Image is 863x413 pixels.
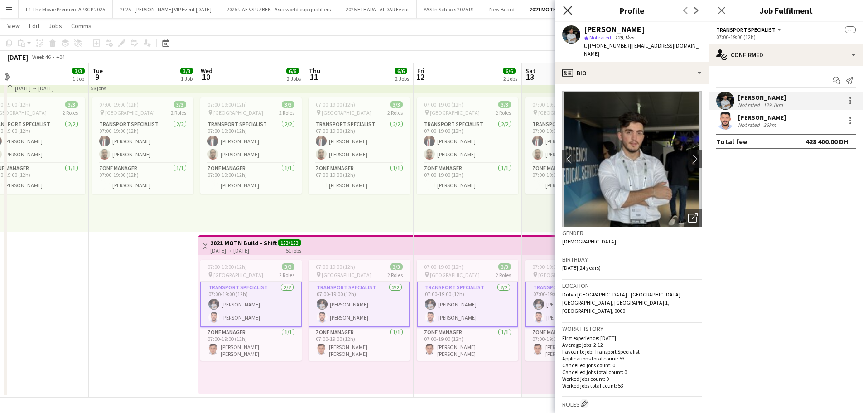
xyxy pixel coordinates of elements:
span: Comms [71,22,92,30]
a: Edit [25,20,43,32]
app-card-role: Zone Manager1/107:00-19:00 (12h)[PERSON_NAME] [417,163,518,194]
p: Average jobs: 2.12 [562,341,702,348]
div: [PERSON_NAME] [738,113,786,121]
span: 07:00-19:00 (12h) [532,263,572,270]
h3: Birthday [562,255,702,263]
div: [DATE] [7,53,28,62]
span: 3/3 [282,101,294,108]
app-card-role: Transport Specialist2/207:00-19:00 (12h)[PERSON_NAME][PERSON_NAME] [417,282,518,327]
div: 129.1km [762,102,785,108]
span: Fri [417,67,424,75]
div: [DATE] → [DATE] [15,85,82,92]
span: 12 [416,72,424,82]
span: 2 Roles [279,272,294,278]
span: [GEOGRAPHIC_DATA] [538,109,588,116]
app-card-role: Transport Specialist2/207:00-19:00 (12h)[PERSON_NAME][PERSON_NAME] [200,119,302,163]
span: 07:00-19:00 (12h) [316,101,355,108]
span: 6/6 [286,68,299,74]
span: 2 Roles [387,272,403,278]
button: YAS In Schools 2025 R1 [417,0,482,18]
span: 10 [199,72,212,82]
span: t. [PHONE_NUMBER] [584,42,631,49]
div: 51 jobs [286,246,301,254]
div: [PERSON_NAME] [738,93,786,102]
button: 2025 UAE VS UZBEK - Asia world cup qualifiers [219,0,338,18]
app-card-role: Transport Specialist2/207:00-19:00 (12h)[PERSON_NAME][PERSON_NAME] [525,119,627,163]
app-card-role: Zone Manager1/107:00-19:00 (12h)[PERSON_NAME] [309,163,410,194]
div: Not rated [738,102,762,108]
div: Not rated [738,121,762,128]
div: 07:00-19:00 (12h) [716,34,856,40]
span: 3/3 [180,68,193,74]
app-job-card: 07:00-19:00 (12h)3/3 [GEOGRAPHIC_DATA]2 RolesTransport Specialist2/207:00-19:00 (12h)[PERSON_NAME... [309,97,410,194]
app-card-role: Transport Specialist2/207:00-19:00 (12h)[PERSON_NAME][PERSON_NAME] [417,119,518,163]
span: Transport Specialist [716,26,776,33]
span: 3/3 [498,101,511,108]
span: 2 Roles [279,109,294,116]
span: 07:00-19:00 (12h) [99,101,139,108]
span: 153/153 [278,239,301,246]
app-job-card: 07:00-19:00 (12h)3/3 [GEOGRAPHIC_DATA]2 RolesTransport Specialist2/207:00-19:00 (12h)[PERSON_NAME... [200,97,302,194]
button: Transport Specialist [716,26,783,33]
span: 13 [524,72,535,82]
span: Jobs [48,22,62,30]
p: Worked jobs total count: 53 [562,382,702,389]
span: 6/6 [503,68,516,74]
div: Bio [555,62,709,84]
div: Total fee [716,137,747,146]
span: -- [845,26,856,33]
span: 3/3 [390,263,403,270]
span: | [EMAIL_ADDRESS][DOMAIN_NAME] [584,42,699,57]
app-card-role: Zone Manager1/107:00-19:00 (12h)[PERSON_NAME] [PERSON_NAME] [309,327,410,361]
span: Sat [526,67,535,75]
h3: Work history [562,325,702,333]
app-card-role: Zone Manager1/107:00-19:00 (12h)[PERSON_NAME] [PERSON_NAME] [525,327,627,361]
div: 428 400.00 DH [805,137,849,146]
div: [DATE] → [DATE] [210,247,278,254]
button: F1 The Movie Premiere APXGP 2025 [19,0,113,18]
span: [GEOGRAPHIC_DATA] [213,272,263,278]
span: 2 Roles [171,109,186,116]
span: 07:00-19:00 (12h) [424,263,463,270]
app-job-card: 07:00-19:00 (12h)3/3 [GEOGRAPHIC_DATA]2 RolesTransport Specialist2/207:00-19:00 (12h)[PERSON_NAME... [525,260,627,361]
div: Open photos pop-in [684,209,702,227]
span: [GEOGRAPHIC_DATA] [430,272,480,278]
span: 07:00-19:00 (12h) [207,263,247,270]
app-job-card: 07:00-19:00 (12h)3/3 [GEOGRAPHIC_DATA]2 RolesTransport Specialist2/207:00-19:00 (12h)[PERSON_NAME... [92,97,193,194]
app-card-role: Zone Manager1/107:00-19:00 (12h)[PERSON_NAME] [PERSON_NAME] [200,327,302,361]
p: Worked jobs count: 0 [562,375,702,382]
span: Not rated [589,34,611,41]
app-card-role: Transport Specialist2/207:00-19:00 (12h)[PERSON_NAME][PERSON_NAME] [92,119,193,163]
button: New Board [482,0,522,18]
app-card-role: Transport Specialist2/207:00-19:00 (12h)[PERSON_NAME][PERSON_NAME] [309,119,410,163]
div: 2 Jobs [503,75,517,82]
span: [DEMOGRAPHIC_DATA] [562,238,616,245]
p: Applications total count: 53 [562,355,702,362]
span: Tue [92,67,103,75]
p: First experience: [DATE] [562,335,702,341]
app-job-card: 07:00-19:00 (12h)3/3 [GEOGRAPHIC_DATA]2 RolesTransport Specialist2/207:00-19:00 (12h)[PERSON_NAME... [525,97,627,194]
span: 3/3 [282,263,294,270]
span: 07:00-19:00 (12h) [207,101,247,108]
app-card-role: Zone Manager1/107:00-19:00 (12h)[PERSON_NAME] [92,163,193,194]
h3: Roles [562,399,702,408]
div: 1 Job [181,75,193,82]
span: Week 46 [30,53,53,60]
app-job-card: 07:00-19:00 (12h)3/3 [GEOGRAPHIC_DATA]2 RolesTransport Specialist2/207:00-19:00 (12h)[PERSON_NAME... [309,260,410,361]
div: [PERSON_NAME] [584,25,645,34]
span: 9 [91,72,103,82]
app-job-card: 07:00-19:00 (12h)3/3 [GEOGRAPHIC_DATA]2 RolesTransport Specialist2/207:00-19:00 (12h)[PERSON_NAME... [417,97,518,194]
app-card-role: Zone Manager1/107:00-19:00 (12h)[PERSON_NAME] [525,163,627,194]
p: Cancelled jobs total count: 0 [562,369,702,375]
span: [GEOGRAPHIC_DATA] [430,109,480,116]
div: 2 Jobs [287,75,301,82]
app-job-card: 07:00-19:00 (12h)3/3 [GEOGRAPHIC_DATA]2 RolesTransport Specialist2/207:00-19:00 (12h)[PERSON_NAME... [417,260,518,361]
app-card-role: Transport Specialist2/207:00-19:00 (12h)[PERSON_NAME][PERSON_NAME] [309,282,410,327]
div: 36km [762,121,778,128]
span: [GEOGRAPHIC_DATA] [322,272,371,278]
button: 2025 ETHARA - ALDAR Event [338,0,417,18]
